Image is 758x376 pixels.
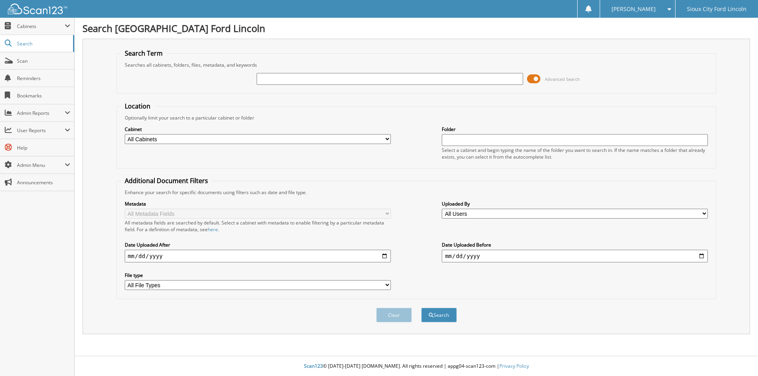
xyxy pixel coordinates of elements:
[208,226,218,233] a: here
[442,241,708,248] label: Date Uploaded Before
[125,272,391,279] label: File type
[121,176,212,185] legend: Additional Document Filters
[121,49,167,58] legend: Search Term
[545,76,580,82] span: Advanced Search
[499,363,529,369] a: Privacy Policy
[17,23,65,30] span: Cabinets
[75,357,758,376] div: © [DATE]-[DATE] [DOMAIN_NAME]. All rights reserved | appg04-scan123-com |
[8,4,67,14] img: scan123-logo-white.svg
[121,114,712,121] div: Optionally limit your search to a particular cabinet or folder
[421,308,457,322] button: Search
[687,7,747,11] span: Sioux City Ford Lincoln
[17,40,69,47] span: Search
[612,7,656,11] span: [PERSON_NAME]
[17,179,70,186] span: Announcements
[121,62,712,68] div: Searches all cabinets, folders, files, metadata, and keywords
[17,75,70,82] span: Reminders
[17,162,65,168] span: Admin Menu
[442,147,708,160] div: Select a cabinet and begin typing the name of the folder you want to search in. If the name match...
[17,127,65,134] span: User Reports
[125,126,391,133] label: Cabinet
[125,241,391,248] label: Date Uploaded After
[121,102,154,110] legend: Location
[121,189,712,196] div: Enhance your search for specific documents using filters such as date and file type.
[17,92,70,99] span: Bookmarks
[125,200,391,207] label: Metadata
[83,22,750,35] h1: Search [GEOGRAPHIC_DATA] Ford Lincoln
[125,219,391,233] div: All metadata fields are searched by default. Select a cabinet with metadata to enable filtering b...
[376,308,412,322] button: Clear
[442,250,708,262] input: end
[442,126,708,133] label: Folder
[17,58,70,64] span: Scan
[304,363,323,369] span: Scan123
[17,110,65,116] span: Admin Reports
[125,250,391,262] input: start
[442,200,708,207] label: Uploaded By
[17,144,70,151] span: Help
